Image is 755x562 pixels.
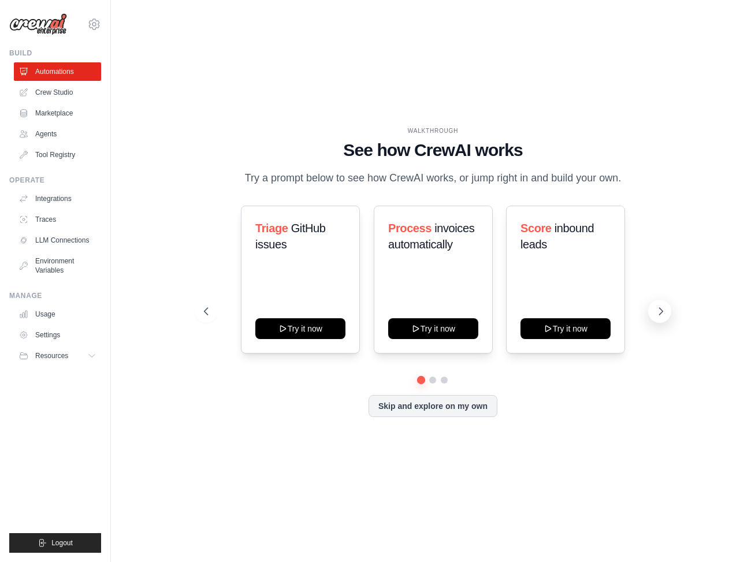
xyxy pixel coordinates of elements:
span: invoices automatically [388,222,474,251]
p: Try a prompt below to see how CrewAI works, or jump right in and build your own. [239,170,627,187]
button: Logout [9,533,101,553]
a: Automations [14,62,101,81]
span: Process [388,222,432,235]
a: Tool Registry [14,146,101,164]
span: Resources [35,351,68,360]
iframe: Chat Widget [697,507,755,562]
a: Agents [14,125,101,143]
button: Try it now [255,318,345,339]
a: Crew Studio [14,83,101,102]
div: Manage [9,291,101,300]
a: Marketplace [14,104,101,122]
a: LLM Connections [14,231,101,250]
div: Build [9,49,101,58]
img: Logo [9,13,67,35]
span: inbound leads [520,222,594,251]
a: Usage [14,305,101,323]
h1: See how CrewAI works [204,140,662,161]
span: Score [520,222,552,235]
span: Logout [51,538,73,548]
button: Resources [14,347,101,365]
span: GitHub issues [255,222,326,251]
div: Operate [9,176,101,185]
div: WALKTHROUGH [204,126,662,135]
a: Settings [14,326,101,344]
a: Environment Variables [14,252,101,280]
button: Try it now [520,318,611,339]
a: Integrations [14,189,101,208]
button: Try it now [388,318,478,339]
a: Traces [14,210,101,229]
button: Skip and explore on my own [369,395,497,417]
span: Triage [255,222,288,235]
